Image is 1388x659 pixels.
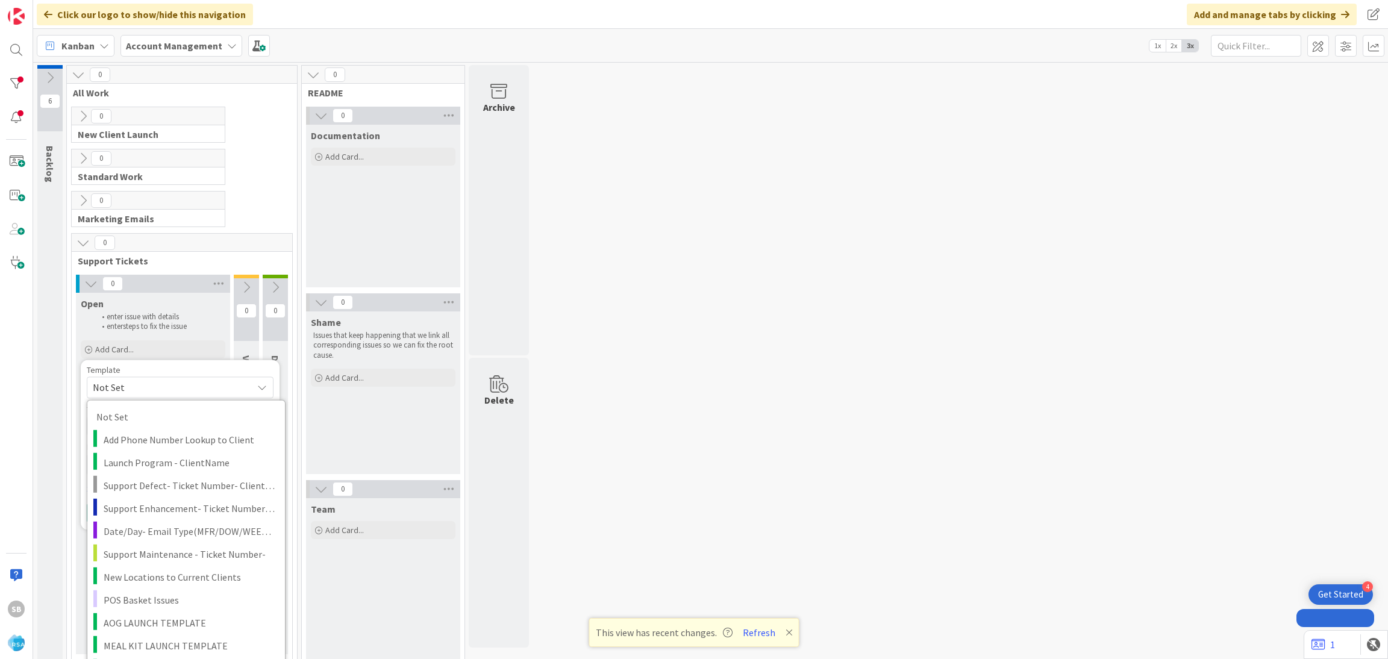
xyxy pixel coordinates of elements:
[1182,40,1198,52] span: 3x
[1318,589,1363,601] div: Get Started
[87,565,285,588] a: New Locations to Current Clients
[87,611,285,634] a: AOG LAUNCH TEMPLATE
[81,298,104,310] span: Open
[8,8,25,25] img: Visit kanbanzone.com
[91,109,111,123] span: 0
[87,451,285,473] a: Launch Program - ClientName
[78,128,210,140] span: New Client Launch
[104,546,276,561] span: Support Maintenance - Ticket Number-
[1308,584,1373,605] div: Open Get Started checklist, remaining modules: 4
[1166,40,1182,52] span: 2x
[308,87,449,99] span: README
[87,496,285,519] a: Support Enhancement- Ticket Number- Client Name- Product Name
[78,255,277,267] span: Support Tickets
[44,146,56,183] span: Backlog
[104,592,276,607] span: POS Basket Issues
[8,634,25,651] img: avatar
[123,321,187,331] span: steps to fix the issue
[739,625,780,640] button: Refresh
[596,625,733,640] span: This view has recent changes.
[78,213,210,225] span: Marketing Emails
[126,40,222,52] b: Account Management
[1362,581,1373,592] div: 4
[78,170,210,183] span: Standard Work
[484,393,514,407] div: Delete
[104,614,276,630] span: AOG LAUNCH TEMPLATE
[1149,40,1166,52] span: 1x
[95,312,224,322] li: enter issue with details
[40,94,60,108] span: 6
[325,372,364,383] span: Add Card...
[104,477,276,493] span: Support Defect- Ticket Number- Client Name- Product Name
[236,304,257,318] span: 0
[104,569,276,584] span: New Locations to Current Clients
[95,322,224,331] li: enter
[87,473,285,496] a: Support Defect- Ticket Number- Client Name- Product Name
[104,523,276,539] span: Date/Day- Email Type(MFR/DOW/WEEKLY AD)
[325,151,364,162] span: Add Card...
[87,588,285,611] a: POS Basket Issues
[104,454,276,470] span: Launch Program - ClientName
[37,4,253,25] div: Click our logo to show/hide this navigation
[311,130,380,142] span: Documentation
[1187,4,1357,25] div: Add and manage tabs by clicking
[269,355,281,378] span: Done
[61,39,95,53] span: Kanban
[333,108,353,123] span: 0
[311,503,336,515] span: Team
[1311,637,1335,652] a: 1
[87,366,120,374] span: Template
[90,67,110,82] span: 0
[325,67,345,82] span: 0
[95,236,115,250] span: 0
[104,431,276,447] span: Add Phone Number Lookup to Client
[95,344,134,355] span: Add Card...
[104,500,276,516] span: Support Enhancement- Ticket Number- Client Name- Product Name
[87,519,285,542] a: Date/Day- Email Type(MFR/DOW/WEEKLY AD)
[87,428,285,451] a: Add Phone Number Lookup to Client
[87,542,285,565] a: Support Maintenance - Ticket Number-
[8,601,25,617] div: SB
[96,408,270,424] span: Not Set
[91,151,111,166] span: 0
[313,331,453,360] p: Issues that keep happening that we link all corresponding issues so we can fix the root cause.
[93,379,243,395] span: Not Set
[483,100,515,114] div: Archive
[333,295,353,310] span: 0
[265,304,286,318] span: 0
[73,87,282,99] span: All Work
[87,405,285,428] a: Not Set
[240,355,252,381] span: Verify
[311,316,341,328] span: Shame
[325,525,364,536] span: Add Card...
[104,637,276,653] span: MEAL KIT LAUNCH TEMPLATE
[87,634,285,657] a: MEAL KIT LAUNCH TEMPLATE
[1211,35,1301,57] input: Quick Filter...
[102,276,123,291] span: 0
[91,193,111,208] span: 0
[333,482,353,496] span: 0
